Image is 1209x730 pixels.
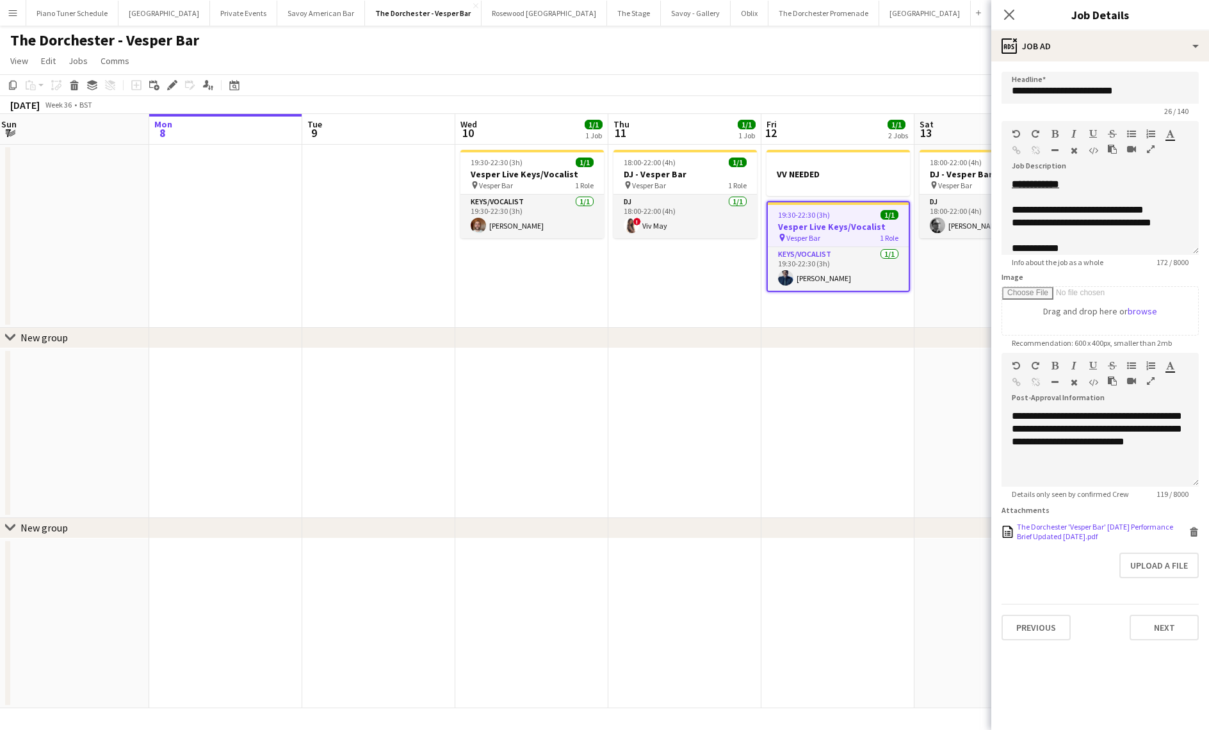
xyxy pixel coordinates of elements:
[1130,615,1199,640] button: Next
[767,150,910,196] app-job-card: VV NEEDED
[1089,145,1098,156] button: HTML Code
[991,6,1209,23] h3: Job Details
[1108,129,1117,139] button: Strikethrough
[1002,257,1114,267] span: Info about the job as a whole
[26,1,118,26] button: Piano Tuner Schedule
[1146,144,1155,154] button: Fullscreen
[1002,505,1050,515] label: Attachments
[632,181,666,190] span: Vesper Bar
[42,100,74,109] span: Week 36
[1146,376,1155,386] button: Fullscreen
[1108,376,1117,386] button: Paste as plain text
[460,168,604,180] h3: Vesper Live Keys/Vocalist
[1146,257,1199,267] span: 172 / 8000
[888,131,908,140] div: 2 Jobs
[1050,377,1059,387] button: Horizontal Line
[1012,361,1021,371] button: Undo
[1069,145,1078,156] button: Clear Formatting
[624,158,676,167] span: 18:00-22:00 (4h)
[768,247,909,291] app-card-role: Keys/Vocalist1/119:30-22:30 (3h)[PERSON_NAME]
[118,1,210,26] button: [GEOGRAPHIC_DATA]
[767,118,777,130] span: Fri
[920,118,934,130] span: Sat
[41,55,56,67] span: Edit
[1108,144,1117,154] button: Paste as plain text
[613,168,757,180] h3: DJ - Vesper Bar
[778,210,830,220] span: 19:30-22:30 (3h)
[1089,361,1098,371] button: Underline
[930,158,982,167] span: 18:00-22:00 (4h)
[613,195,757,238] app-card-role: DJ1/118:00-22:00 (4h)!Viv May
[767,201,910,292] app-job-card: 19:30-22:30 (3h)1/1Vesper Live Keys/Vocalist Vesper Bar1 RoleKeys/Vocalist1/119:30-22:30 (3h)[PER...
[1127,376,1136,386] button: Insert video
[1146,489,1199,499] span: 119 / 8000
[152,126,172,140] span: 8
[460,195,604,238] app-card-role: Keys/Vocalist1/119:30-22:30 (3h)[PERSON_NAME]
[210,1,277,26] button: Private Events
[1089,377,1098,387] button: HTML Code
[1012,129,1021,139] button: Undo
[1017,522,1186,541] div: The Dorchester 'Vesper Bar' Wednesday Performance Brief Updated March 2025.pdf
[460,150,604,238] app-job-card: 19:30-22:30 (3h)1/1Vesper Live Keys/Vocalist Vesper Bar1 RoleKeys/Vocalist1/119:30-22:30 (3h)[PER...
[576,158,594,167] span: 1/1
[1089,129,1098,139] button: Underline
[1127,129,1136,139] button: Unordered List
[728,181,747,190] span: 1 Role
[786,233,820,243] span: Vesper Bar
[768,1,879,26] button: The Dorchester Promenade
[20,521,68,534] div: New group
[1165,129,1174,139] button: Text Color
[458,126,477,140] span: 10
[1154,106,1199,116] span: 26 / 140
[920,195,1063,238] app-card-role: DJ1/118:00-22:00 (4h)[PERSON_NAME]
[20,331,68,344] div: New group
[880,210,898,220] span: 1/1
[1127,144,1136,154] button: Insert video
[991,31,1209,61] div: Job Ad
[307,118,322,130] span: Tue
[879,1,971,26] button: [GEOGRAPHIC_DATA]
[938,181,972,190] span: Vesper Bar
[575,181,594,190] span: 1 Role
[1,118,17,130] span: Sun
[1002,338,1182,348] span: Recommendation: 600 x 400px, smaller than 2mb
[918,126,934,140] span: 13
[1127,361,1136,371] button: Unordered List
[767,168,910,180] h3: VV NEEDED
[607,1,661,26] button: The Stage
[1002,489,1139,499] span: Details only seen by confirmed Crew
[154,118,172,130] span: Mon
[277,1,365,26] button: Savoy American Bar
[1119,553,1199,578] button: Upload a file
[10,55,28,67] span: View
[1108,361,1117,371] button: Strikethrough
[36,53,61,69] a: Edit
[768,221,909,232] h3: Vesper Live Keys/Vocalist
[738,120,756,129] span: 1/1
[612,126,629,140] span: 11
[79,100,92,109] div: BST
[1069,377,1078,387] button: Clear Formatting
[10,31,199,50] h1: The Dorchester - Vesper Bar
[729,158,747,167] span: 1/1
[661,1,731,26] button: Savoy - Gallery
[479,181,513,190] span: Vesper Bar
[920,150,1063,238] div: 18:00-22:00 (4h)1/1DJ - Vesper Bar Vesper Bar1 RoleDJ1/118:00-22:00 (4h)[PERSON_NAME]
[365,1,482,26] button: The Dorchester - Vesper Bar
[585,120,603,129] span: 1/1
[95,53,134,69] a: Comms
[460,118,477,130] span: Wed
[10,99,40,111] div: [DATE]
[1069,129,1078,139] button: Italic
[63,53,93,69] a: Jobs
[613,118,629,130] span: Thu
[613,150,757,238] app-job-card: 18:00-22:00 (4h)1/1DJ - Vesper Bar Vesper Bar1 RoleDJ1/118:00-22:00 (4h)!Viv May
[880,233,898,243] span: 1 Role
[731,1,768,26] button: Oblix
[585,131,602,140] div: 1 Job
[69,55,88,67] span: Jobs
